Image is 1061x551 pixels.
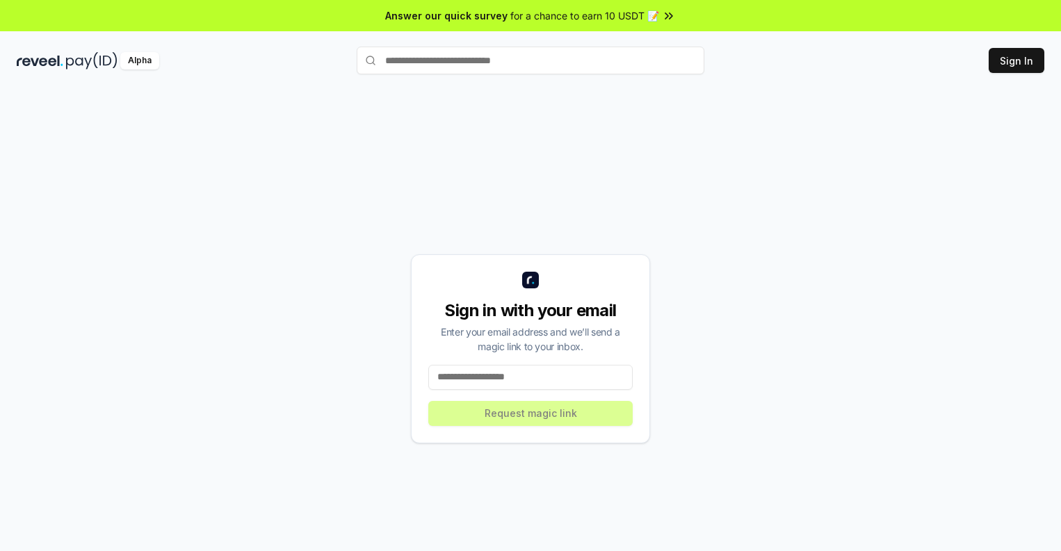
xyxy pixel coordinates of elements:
[522,272,539,288] img: logo_small
[428,324,633,354] div: Enter your email address and we’ll send a magic link to your inbox.
[989,48,1044,73] button: Sign In
[17,52,63,69] img: reveel_dark
[66,52,118,69] img: pay_id
[385,8,508,23] span: Answer our quick survey
[510,8,659,23] span: for a chance to earn 10 USDT 📝
[428,299,633,322] div: Sign in with your email
[120,52,159,69] div: Alpha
